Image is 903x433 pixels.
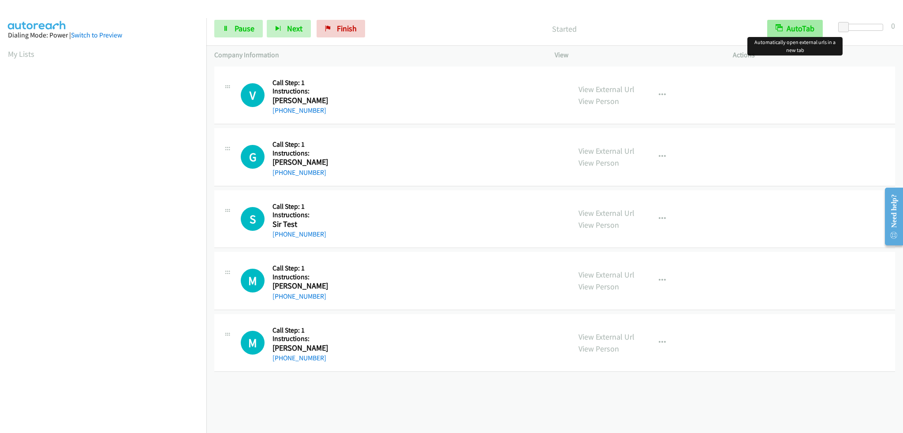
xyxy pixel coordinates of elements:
[8,30,198,41] div: Dialing Mode: Power |
[272,96,336,106] h2: [PERSON_NAME]
[287,23,302,33] span: Next
[272,281,336,291] h2: [PERSON_NAME]
[272,334,336,343] h5: Instructions:
[578,208,634,218] a: View External Url
[747,37,843,56] div: Automatically open external urls in a new tab
[272,87,336,96] h5: Instructions:
[241,207,265,231] div: The call is yet to be attempted
[272,149,336,158] h5: Instructions:
[241,331,265,355] div: The call is yet to be attempted
[272,211,336,219] h5: Instructions:
[272,264,336,273] h5: Call Step: 1
[214,50,539,60] p: Company Information
[272,326,336,335] h5: Call Step: 1
[241,269,265,292] h1: M
[272,106,326,115] a: [PHONE_NUMBER]
[272,219,336,229] h2: Sir Test
[267,20,311,37] button: Next
[272,292,326,300] a: [PHONE_NUMBER]
[578,270,634,280] a: View External Url
[733,50,895,60] p: Actions
[214,20,263,37] a: Pause
[578,96,619,106] a: View Person
[241,207,265,231] h1: S
[767,20,823,37] button: AutoTab
[272,273,336,281] h5: Instructions:
[578,146,634,156] a: View External Url
[878,181,903,252] iframe: Resource Center
[272,157,336,167] h2: [PERSON_NAME]
[241,83,265,107] div: The call is yet to be attempted
[272,140,336,149] h5: Call Step: 1
[377,23,751,35] p: Started
[891,20,895,32] div: 0
[241,145,265,169] div: The call is yet to be attempted
[71,31,122,39] a: Switch to Preview
[578,344,619,354] a: View Person
[578,158,619,168] a: View Person
[578,332,634,342] a: View External Url
[272,78,336,87] h5: Call Step: 1
[337,23,357,33] span: Finish
[272,343,336,353] h2: [PERSON_NAME]
[317,20,365,37] a: Finish
[272,202,336,211] h5: Call Step: 1
[272,354,326,362] a: [PHONE_NUMBER]
[578,84,634,94] a: View External Url
[241,269,265,292] div: The call is yet to be attempted
[272,168,326,177] a: [PHONE_NUMBER]
[241,331,265,355] h1: M
[235,23,254,33] span: Pause
[843,24,883,31] div: Delay between calls (in seconds)
[8,49,34,59] a: My Lists
[272,230,326,238] a: [PHONE_NUMBER]
[241,83,265,107] h1: V
[555,50,717,60] p: View
[578,281,619,292] a: View Person
[578,220,619,230] a: View Person
[241,145,265,169] h1: G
